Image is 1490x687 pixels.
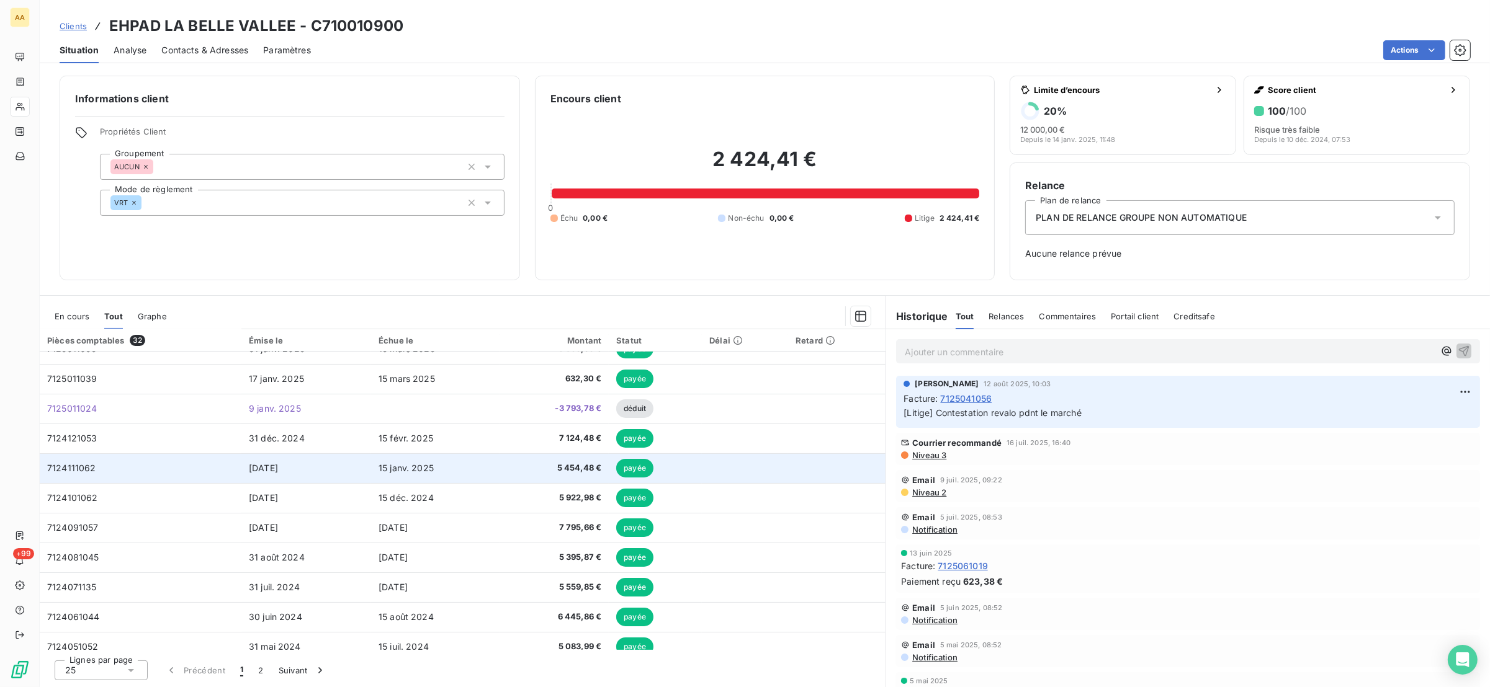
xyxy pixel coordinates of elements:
span: 5 083,99 € [507,640,601,653]
span: 5 mai 2025 [910,677,948,685]
img: Logo LeanPay [10,660,30,680]
span: Facture : [904,392,938,405]
button: Suivant [271,657,334,683]
span: AUCUN [114,163,140,171]
span: Email [912,603,935,613]
span: 7124071135 [47,582,97,592]
span: 5 juin 2025, 08:52 [940,604,1003,611]
button: Limite d’encours20%12 000,00 €Depuis le 14 janv. 2025, 11:48 [1010,76,1236,155]
span: 7125011039 [47,373,97,384]
span: déduit [616,399,653,418]
span: Notification [911,525,958,534]
span: Score client [1268,85,1443,95]
span: 7125041056 [940,392,992,405]
span: 0 [549,203,554,213]
span: 5 juil. 2025, 08:53 [940,513,1002,521]
h3: EHPAD LA BELLE VALLEE - C710010900 [109,15,403,37]
span: [DATE] [379,552,408,562]
span: [Litige] Contestation revalo pdnt le marché [904,407,1081,418]
span: Tout [956,311,974,321]
span: Depuis le 10 déc. 2024, 07:53 [1254,136,1350,143]
span: 13 juin 2025 [910,549,952,557]
button: 1 [233,657,251,683]
span: 6 445,86 € [507,611,601,623]
span: 30 juin 2024 [249,611,302,622]
span: 2 424,41 € [940,213,980,224]
span: Facture : [901,559,935,572]
span: 9 juil. 2025, 09:22 [940,476,1002,484]
button: Actions [1383,40,1445,60]
span: Email [912,475,935,485]
div: Échue le [379,335,492,345]
span: 15 août 2024 [379,611,434,622]
span: Non-échu [728,213,764,224]
span: Tout [104,311,123,321]
span: 0,00 € [770,213,794,224]
span: Risque très faible [1254,125,1320,135]
span: 15 févr. 2025 [379,433,433,443]
span: Niveau 3 [911,450,946,460]
span: 1 [240,664,243,676]
span: Paiement reçu [901,575,961,588]
span: Notification [911,615,958,625]
button: 2 [251,657,271,683]
span: 32 [130,335,145,346]
span: 31 août 2024 [249,552,305,562]
span: Niveau 2 [911,487,946,497]
span: 7124051052 [47,641,99,652]
span: 7124061044 [47,611,100,622]
span: Analyse [114,44,146,56]
span: 25 [65,664,76,676]
div: Statut [616,335,694,345]
span: payée [616,548,653,567]
span: payée [616,489,653,507]
span: 12 août 2025, 10:03 [984,380,1051,388]
span: Paramètres [263,44,311,56]
span: [DATE] [379,582,408,592]
div: Retard [796,335,878,345]
span: 0,00 € [583,213,608,224]
span: En cours [55,311,89,321]
span: 15 mars 2025 [379,373,435,384]
span: payée [616,608,653,626]
span: Depuis le 14 janv. 2025, 11:48 [1020,136,1115,143]
span: [DATE] [249,522,278,533]
span: Email [912,640,935,650]
span: 7124091057 [47,522,99,533]
span: 15 janv. 2025 [379,463,434,473]
button: Précédent [158,657,233,683]
h6: Relance [1025,178,1455,193]
a: Clients [60,20,87,32]
span: 15 juil. 2024 [379,641,429,652]
span: 16 juil. 2025, 16:40 [1007,439,1070,446]
span: Courrier recommandé [912,438,1002,448]
span: Email [912,512,935,522]
span: 7125061019 [938,559,988,572]
span: +99 [13,548,34,559]
span: [DATE] [249,492,278,503]
span: 5 395,87 € [507,551,601,564]
h6: Informations client [75,91,505,106]
span: Situation [60,44,99,56]
span: Portail client [1111,311,1159,321]
span: 632,30 € [507,373,601,385]
span: VRT [114,199,128,206]
span: 7124081045 [47,552,99,562]
span: Creditsafe [1174,311,1215,321]
span: Clients [60,21,87,31]
div: Émise le [249,335,364,345]
div: AA [10,7,30,27]
span: Litige [915,213,935,224]
input: Ajouter une valeur [153,161,163,172]
span: Échu [560,213,578,224]
span: 31 déc. 2024 [249,433,305,443]
h6: 100 [1268,105,1306,117]
span: 31 juil. 2024 [249,582,300,592]
div: Montant [507,335,601,345]
span: 15 déc. 2024 [379,492,434,503]
div: Délai [709,335,781,345]
span: 31 mai 2024 [249,641,301,652]
span: [DATE] [249,463,278,473]
span: 5 454,48 € [507,462,601,474]
h6: Historique [886,309,948,324]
